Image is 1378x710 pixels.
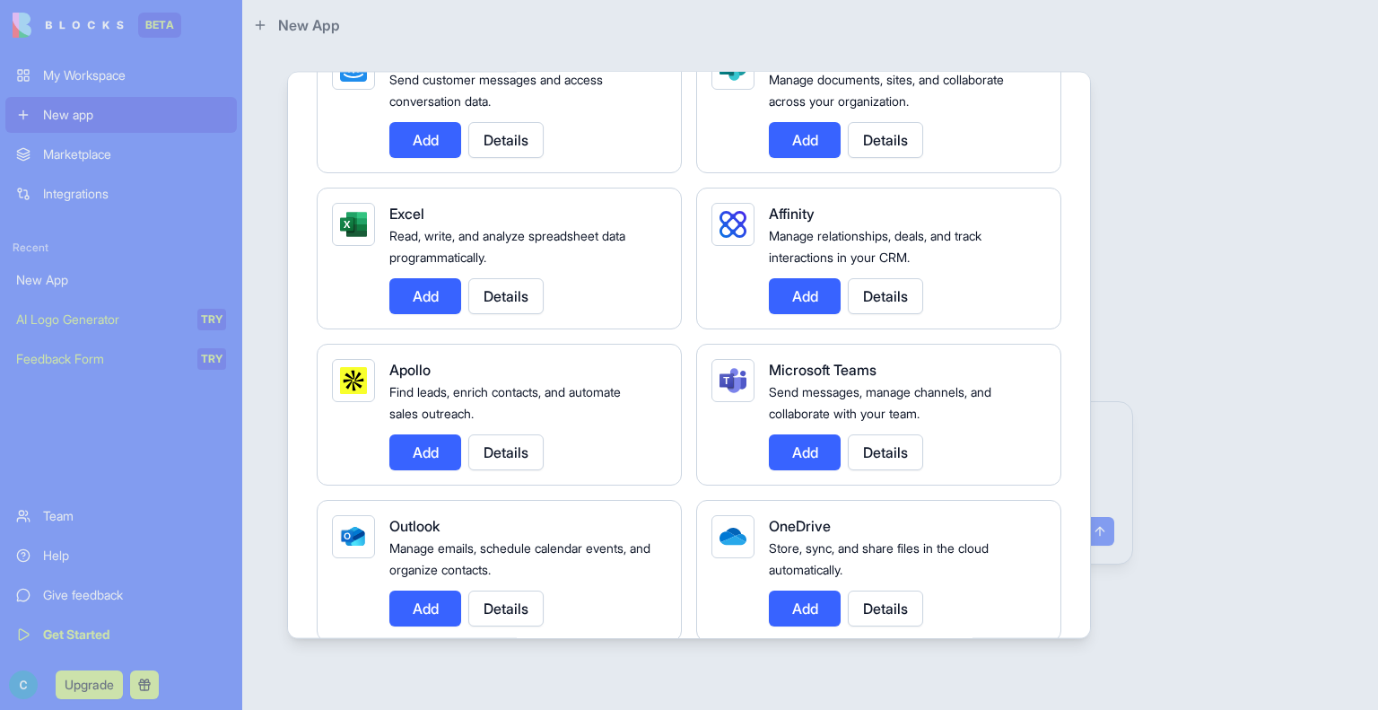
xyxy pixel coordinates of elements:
[848,590,923,626] button: Details
[389,516,440,534] span: Outlook
[468,277,544,313] button: Details
[769,590,841,626] button: Add
[769,71,1004,108] span: Manage documents, sites, and collaborate across your organization.
[769,360,877,378] span: Microsoft Teams
[389,434,461,469] button: Add
[389,71,603,108] span: Send customer messages and access conversation data.
[468,434,544,469] button: Details
[848,434,923,469] button: Details
[389,204,424,222] span: Excel
[769,539,989,576] span: Store, sync, and share files in the cloud automatically.
[769,516,831,534] span: OneDrive
[769,227,981,264] span: Manage relationships, deals, and track interactions in your CRM.
[389,360,431,378] span: Apollo
[848,121,923,157] button: Details
[769,204,815,222] span: Affinity
[769,277,841,313] button: Add
[389,227,625,264] span: Read, write, and analyze spreadsheet data programmatically.
[389,383,621,420] span: Find leads, enrich contacts, and automate sales outreach.
[468,590,544,626] button: Details
[389,277,461,313] button: Add
[389,539,650,576] span: Manage emails, schedule calendar events, and organize contacts.
[389,121,461,157] button: Add
[389,590,461,626] button: Add
[769,434,841,469] button: Add
[769,121,841,157] button: Add
[468,121,544,157] button: Details
[848,277,923,313] button: Details
[769,383,991,420] span: Send messages, manage channels, and collaborate with your team.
